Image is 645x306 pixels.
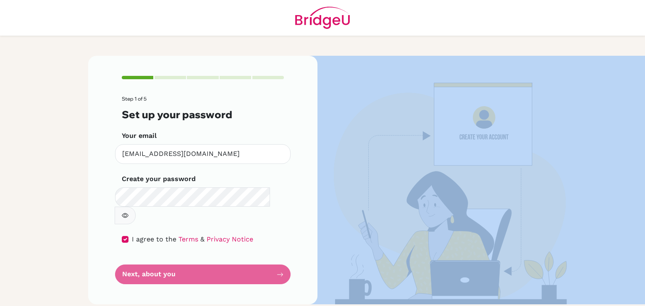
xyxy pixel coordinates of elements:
span: & [200,235,205,243]
a: Terms [178,235,198,243]
span: I agree to the [132,235,176,243]
input: Insert your email* [115,144,291,164]
label: Create your password [122,174,196,184]
span: Step 1 of 5 [122,96,147,102]
h3: Set up your password [122,109,284,121]
label: Your email [122,131,157,141]
a: Privacy Notice [207,235,253,243]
